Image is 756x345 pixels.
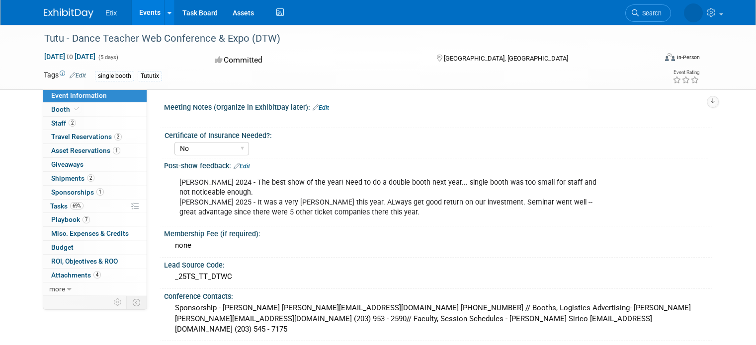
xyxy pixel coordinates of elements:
div: Event Format [603,52,700,67]
a: Search [625,4,671,22]
div: In-Person [676,54,700,61]
span: Search [639,9,662,17]
div: Sponsorship - [PERSON_NAME] [PERSON_NAME][EMAIL_ADDRESS][DOMAIN_NAME] [PHONE_NUMBER] // Booths, L... [171,300,705,337]
a: more [43,282,147,296]
span: Giveaways [51,160,84,168]
div: Post-show feedback: [164,158,712,171]
span: 2 [87,174,94,182]
span: [GEOGRAPHIC_DATA], [GEOGRAPHIC_DATA] [444,55,568,62]
span: [DATE] [DATE] [44,52,96,61]
div: Conference Contacts: [164,289,712,301]
span: Travel Reservations [51,133,122,140]
span: 1 [96,188,104,196]
span: Playbook [51,215,90,223]
div: single booth [95,71,134,81]
div: none [171,238,705,253]
span: Shipments [51,174,94,182]
span: 2 [114,133,122,140]
span: Etix [105,9,117,17]
span: Staff [51,119,76,127]
span: Asset Reservations [51,146,120,154]
div: [PERSON_NAME] 2024 - The best show of the year! Need to do a double booth next year... single boo... [172,173,606,222]
div: Event Rating [672,70,699,75]
a: Edit [70,72,86,79]
span: to [65,53,75,61]
span: 69% [70,202,84,209]
div: _25TS_TT_DTWC [171,269,705,284]
div: Committed [212,52,420,69]
i: Booth reservation complete [75,106,80,112]
span: 2 [69,119,76,127]
td: Personalize Event Tab Strip [109,296,127,309]
a: ROI, Objectives & ROO [43,255,147,268]
span: Attachments [51,271,101,279]
a: Sponsorships1 [43,186,147,199]
div: Lead Source Code: [164,258,712,270]
span: Budget [51,243,74,251]
span: 7 [83,216,90,223]
a: Edit [234,163,250,170]
span: Misc. Expenses & Credits [51,229,129,237]
div: Meeting Notes (Organize in ExhibitDay later): [164,100,712,113]
span: Sponsorships [51,188,104,196]
img: Brandi Vickers [684,3,703,22]
a: Playbook7 [43,213,147,226]
div: Membership Fee (if required): [164,226,712,239]
a: Giveaways [43,158,147,171]
a: Staff2 [43,117,147,130]
div: Certificate of Insurance Needed?: [165,128,708,140]
a: Shipments2 [43,172,147,185]
a: Asset Reservations1 [43,144,147,157]
span: 1 [113,147,120,154]
span: Event Information [51,91,107,99]
a: Travel Reservations2 [43,130,147,143]
span: more [49,285,65,293]
div: Tututix [138,71,162,81]
span: 4 [93,271,101,278]
a: Attachments4 [43,269,147,282]
a: Booth [43,103,147,116]
td: Tags [44,70,86,81]
a: Edit [313,104,329,111]
span: ROI, Objectives & ROO [51,257,118,265]
a: Misc. Expenses & Credits [43,227,147,240]
img: Format-Inperson.png [665,53,675,61]
a: Event Information [43,89,147,102]
a: Tasks69% [43,200,147,213]
a: Budget [43,241,147,254]
span: Booth [51,105,82,113]
span: Tasks [50,202,84,210]
span: (5 days) [97,54,118,61]
img: ExhibitDay [44,8,93,18]
div: Tutu - Dance Teacher Web Conference & Expo (DTW) [41,30,644,48]
td: Toggle Event Tabs [127,296,147,309]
